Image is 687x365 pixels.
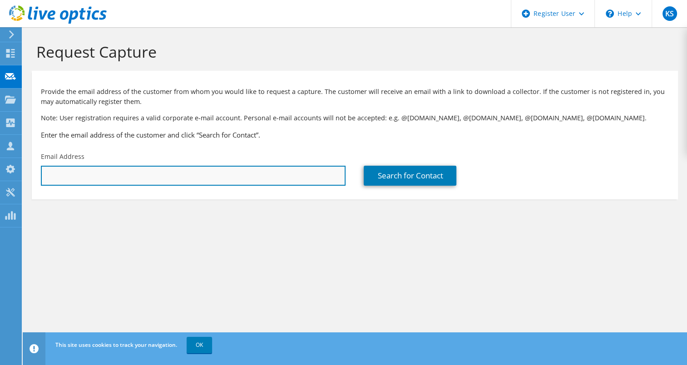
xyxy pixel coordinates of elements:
[55,341,177,349] span: This site uses cookies to track your navigation.
[606,10,614,18] svg: \n
[187,337,212,353] a: OK
[41,152,84,161] label: Email Address
[36,42,669,61] h1: Request Capture
[41,113,669,123] p: Note: User registration requires a valid corporate e-mail account. Personal e-mail accounts will ...
[41,130,669,140] h3: Enter the email address of the customer and click “Search for Contact”.
[662,6,677,21] span: KS
[364,166,456,186] a: Search for Contact
[41,87,669,107] p: Provide the email address of the customer from whom you would like to request a capture. The cust...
